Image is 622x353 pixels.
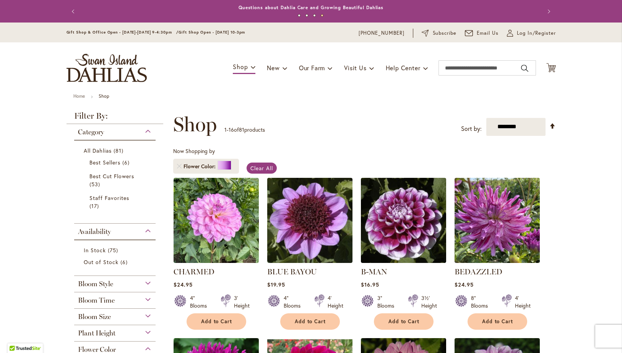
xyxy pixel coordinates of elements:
button: 3 of 4 [313,14,316,17]
a: [PHONE_NUMBER] [359,29,405,37]
button: Add to Cart [374,313,434,330]
span: Visit Us [344,64,366,72]
button: 2 of 4 [305,14,308,17]
a: BLUE BAYOU [267,257,352,264]
span: 17 [89,202,101,210]
span: Flower Color [184,163,218,170]
span: Bloom Time [78,296,115,305]
div: 3½' Height [421,294,437,309]
a: store logo [67,54,147,82]
label: Sort by: [461,122,482,136]
a: All Dahlias [84,147,148,155]
button: Add to Cart [468,313,527,330]
div: 8" Blooms [471,294,492,309]
span: 6 [120,258,130,266]
span: Clear All [250,164,273,172]
a: In Stock 75 [84,246,148,254]
a: Home [73,93,85,99]
span: 81 [114,147,125,155]
span: Plant Height [78,329,115,337]
span: All Dahlias [84,147,112,154]
span: 81 [239,126,244,133]
span: 75 [108,246,120,254]
span: 16 [229,126,234,133]
span: 6 [122,158,132,166]
span: 1 [224,126,227,133]
strong: Shop [99,93,109,99]
span: Add to Cart [482,318,513,325]
a: B-MAN [361,267,387,276]
span: Bloom Size [78,313,111,321]
div: 4" Blooms [190,294,211,309]
button: Add to Cart [187,313,246,330]
button: Next [541,4,556,19]
div: 4" Blooms [284,294,305,309]
span: Best Cut Flowers [89,172,135,180]
a: Remove Flower Color Purple [177,164,182,169]
button: 4 of 4 [321,14,323,17]
a: BLUE BAYOU [267,267,317,276]
span: $24.95 [455,281,474,288]
span: $16.95 [361,281,379,288]
span: Add to Cart [295,318,326,325]
div: 3' Height [234,294,250,309]
span: Add to Cart [201,318,232,325]
span: 53 [89,180,102,188]
span: $24.95 [174,281,193,288]
a: B-MAN [361,257,446,264]
span: Now Shopping by [173,147,215,155]
span: Availability [78,227,111,236]
strong: Filter By: [67,112,164,124]
img: CHARMED [174,178,259,263]
a: Best Cut Flowers [89,172,143,188]
a: CHARMED [174,257,259,264]
span: Our Farm [299,64,325,72]
span: Add to Cart [388,318,420,325]
button: Add to Cart [280,313,340,330]
p: - of products [224,124,265,136]
span: Category [78,128,104,136]
span: Shop [173,113,217,136]
span: Email Us [477,29,499,37]
a: Subscribe [422,29,456,37]
a: Log In/Register [507,29,556,37]
span: New [267,64,279,72]
a: Clear All [247,163,277,174]
a: Out of Stock 6 [84,258,148,266]
a: Questions about Dahlia Care and Growing Beautiful Dahlias [239,5,383,10]
a: CHARMED [174,267,214,276]
a: BEDAZZLED [455,267,502,276]
iframe: Launch Accessibility Center [6,326,27,347]
div: 4' Height [328,294,343,309]
button: 1 of 4 [298,14,300,17]
span: Log In/Register [517,29,556,37]
a: Best Sellers [89,158,143,166]
a: Bedazzled [455,257,540,264]
span: Out of Stock [84,258,119,266]
span: Gift Shop & Office Open - [DATE]-[DATE] 9-4:30pm / [67,30,179,35]
span: Staff Favorites [89,194,130,201]
span: Help Center [386,64,421,72]
img: BLUE BAYOU [267,178,352,263]
a: Staff Favorites [89,194,143,210]
span: Subscribe [433,29,457,37]
img: Bedazzled [455,178,540,263]
span: Gift Shop Open - [DATE] 10-3pm [179,30,245,35]
span: Shop [233,63,248,71]
a: Email Us [465,29,499,37]
button: Previous [67,4,82,19]
span: In Stock [84,247,106,254]
div: 3" Blooms [377,294,399,309]
img: B-MAN [361,178,446,263]
span: Bloom Style [78,280,113,288]
span: Best Sellers [89,159,121,166]
span: $19.95 [267,281,285,288]
div: 4' Height [515,294,531,309]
